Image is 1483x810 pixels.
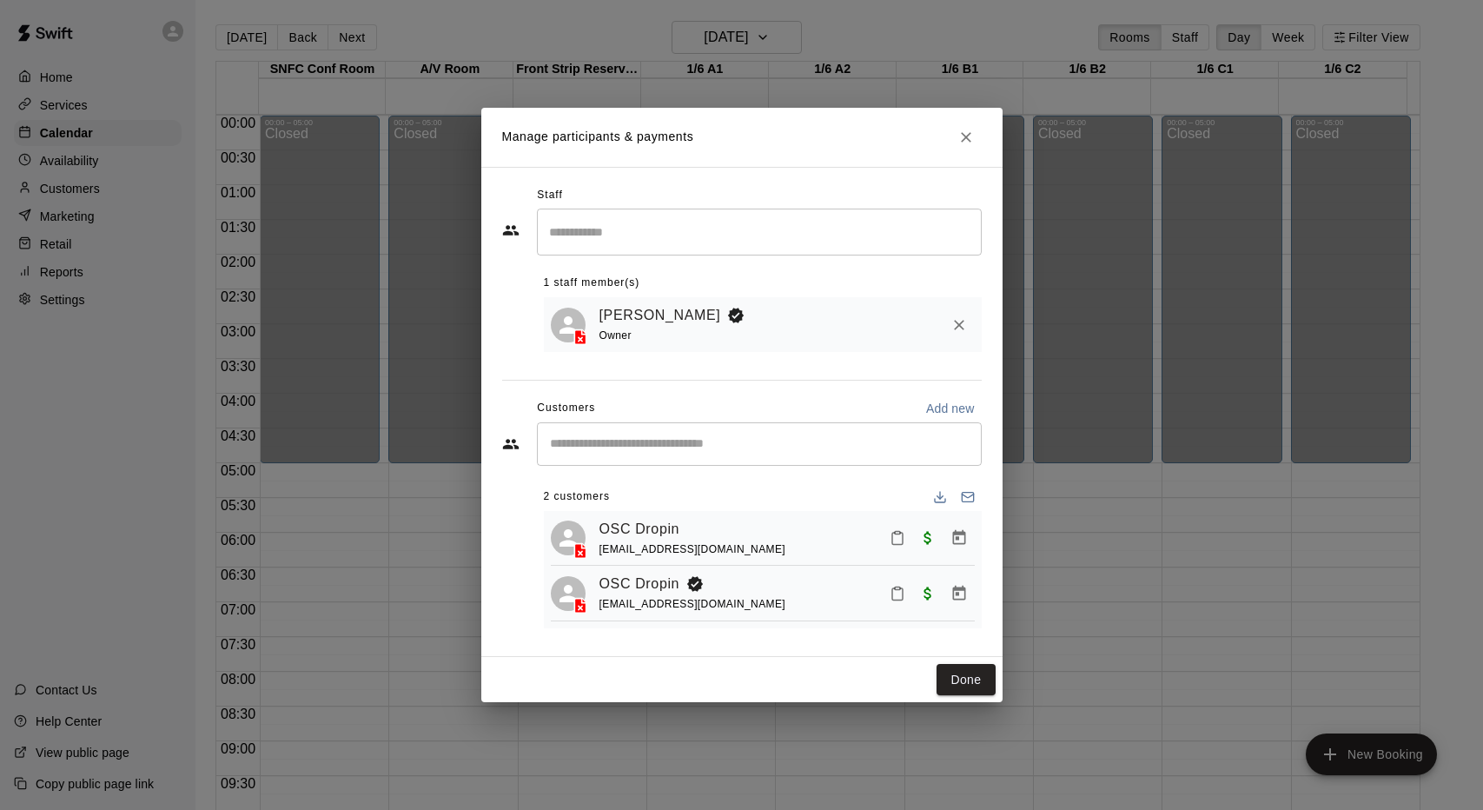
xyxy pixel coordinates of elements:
span: 2 customers [544,483,610,511]
p: Manage participants & payments [502,128,694,146]
a: [PERSON_NAME] [599,304,721,327]
p: Add new [926,400,975,417]
div: Start typing to search customers... [537,422,982,466]
span: Paid with Cash [912,529,943,544]
button: Close [950,122,982,153]
div: OSC Dropin [551,521,586,555]
a: OSC Dropin [599,518,680,541]
button: Remove [943,309,975,341]
button: Add new [919,395,982,422]
svg: Customers [502,435,520,453]
span: [EMAIL_ADDRESS][DOMAIN_NAME] [599,543,786,555]
div: Christina Lewis [551,308,586,342]
button: Download list [926,483,954,511]
button: Manage bookings & payment [943,522,975,554]
span: Customers [537,395,595,422]
div: Search staff [537,209,982,255]
span: [EMAIL_ADDRESS][DOMAIN_NAME] [599,598,786,610]
span: Owner [599,329,632,342]
a: OSC Dropin [599,573,680,595]
svg: Staff [502,222,520,239]
svg: Booking Owner [727,307,745,324]
span: Staff [537,182,562,209]
button: Mark attendance [883,523,912,553]
span: Paid with Cash [912,585,943,600]
button: Email participants [954,483,982,511]
button: Mark attendance [883,579,912,608]
span: 1 staff member(s) [544,269,640,297]
div: OSC Dropin [551,576,586,611]
svg: Booking Owner [686,575,704,593]
button: Done [937,664,995,696]
button: Manage bookings & payment [943,578,975,609]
